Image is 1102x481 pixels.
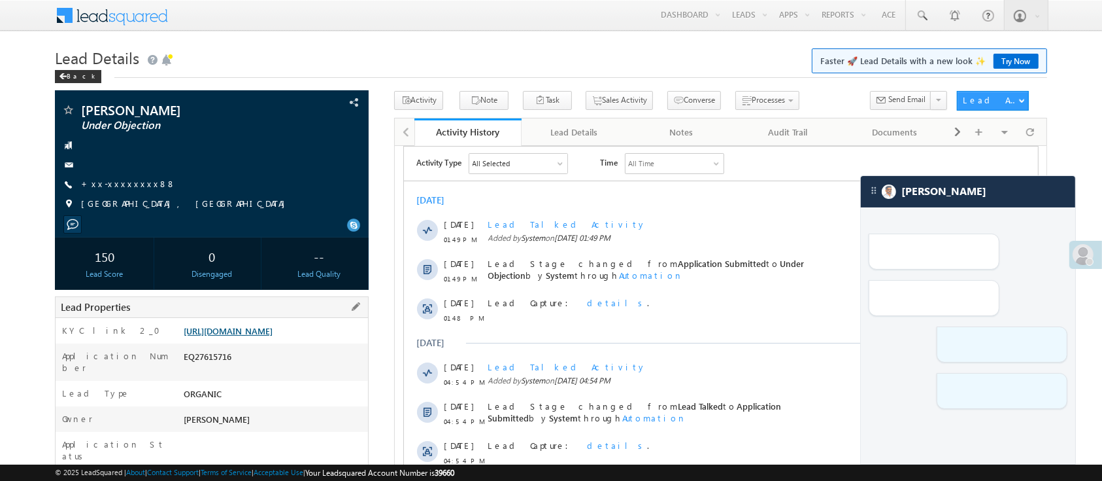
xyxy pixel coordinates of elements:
[75,8,173,27] div: All Selected
[93,451,182,462] span: Lead Capture:
[184,325,273,336] a: [URL][DOMAIN_NAME]
[184,414,250,425] span: [PERSON_NAME]
[424,126,512,138] div: Activity History
[50,127,89,139] span: 01:49 PM
[193,372,253,383] span: details
[22,191,65,203] div: [DATE]
[50,412,79,423] span: [DATE]
[50,166,89,178] span: 01:48 PM
[667,91,721,110] button: Converse
[459,91,509,110] button: Note
[58,244,150,268] div: 150
[50,309,89,321] span: 04:54 PM
[93,151,559,163] div: .
[206,7,224,27] span: Time
[93,73,252,84] span: Lead Talked Activity
[888,94,926,105] span: Send Email
[228,266,292,277] span: Automation
[50,294,79,306] span: [DATE]
[193,451,253,462] span: details
[78,12,116,24] div: All Selected
[155,266,184,277] span: System
[394,91,443,110] button: Activity
[160,87,216,97] span: [DATE] 01:49 PM
[193,333,253,344] span: details
[414,118,522,146] a: Activity History
[752,95,785,105] span: Processes
[93,112,410,135] span: Under Objection
[50,230,89,242] span: 04:54 PM
[50,451,79,463] span: [DATE]
[165,244,258,268] div: 0
[273,244,365,268] div: --
[180,350,368,368] div: EQ27615716
[522,118,629,146] a: Lead Details
[55,467,454,479] span: © 2025 LeadSquared | | | | |
[62,387,130,399] label: Lead Type
[93,333,182,344] span: Lead Capture:
[50,255,79,266] span: [DATE]
[93,412,182,423] span: Lead Capture:
[869,185,879,196] img: carter-drag
[882,185,896,199] img: Carter
[993,54,1039,69] a: Try Now
[305,468,454,478] span: Your Leadsquared Account Number is
[284,112,372,123] span: Application Submitted
[50,151,79,163] span: [DATE]
[50,466,89,478] span: 04:51 PM
[50,112,79,124] span: [DATE]
[50,372,79,384] span: [DATE]
[50,427,89,438] span: 04:51 PM
[639,124,724,140] div: Notes
[93,215,252,226] span: Lead Talked Activity
[55,47,139,68] span: Lead Details
[81,103,276,116] span: [PERSON_NAME]
[165,268,258,280] div: Disengaged
[193,412,253,423] span: details
[127,230,151,240] span: System
[93,294,559,306] div: .
[523,91,572,110] button: Task
[93,86,559,98] span: Added by on
[58,268,150,280] div: Lead Score
[93,151,182,162] span: Lead Capture:
[860,175,1076,465] div: carter-dragCarter[PERSON_NAME]
[50,270,89,281] span: 04:54 PM
[586,91,653,110] button: Sales Activity
[901,185,986,198] span: Carter
[254,468,303,476] a: Acceptable Use
[201,468,252,476] a: Terms of Service
[532,124,617,140] div: Lead Details
[81,119,276,132] span: Under Objection
[93,294,182,305] span: Lead Capture:
[225,124,289,135] span: Automation
[963,94,1018,106] div: Lead Actions
[55,69,108,80] a: Back
[22,48,65,60] div: [DATE]
[50,215,79,227] span: [DATE]
[284,255,329,266] span: Lead Talked
[628,118,735,146] a: Notes
[50,333,79,345] span: [DATE]
[234,12,260,24] div: All Time
[50,73,79,84] span: [DATE]
[273,268,365,280] div: Lead Quality
[81,178,176,189] a: +xx-xxxxxxxx88
[852,124,937,140] div: Documents
[957,91,1029,111] button: Lead Actions
[93,333,559,345] div: .
[93,229,559,241] span: Added by on
[160,230,216,240] span: [DATE] 04:54 PM
[93,112,410,135] span: Lead Stage changed from to by through
[193,294,253,305] span: details
[62,413,93,425] label: Owner
[50,88,89,99] span: 01:49 PM
[870,91,931,110] button: Send Email
[735,118,843,146] a: Audit Trail
[820,54,1039,67] span: Faster 🚀 Lead Details with a new look ✨
[50,348,89,360] span: 04:52 PM
[22,7,67,27] span: Activity Type
[50,387,89,399] span: 04:52 PM
[127,87,151,97] span: System
[93,372,182,383] span: Lead Capture:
